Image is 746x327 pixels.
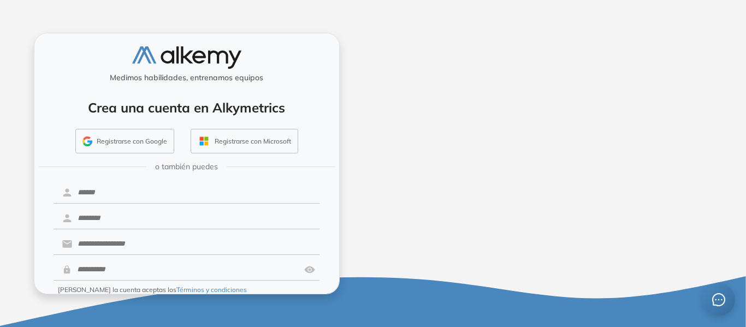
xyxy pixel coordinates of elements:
[75,129,174,154] button: Registrarse con Google
[155,161,218,173] span: o también puedes
[712,293,726,307] span: message
[191,129,298,154] button: Registrarse con Microsoft
[132,46,241,69] img: logo-alkemy
[176,285,247,295] button: Términos y condiciones
[82,136,92,146] img: GMAIL_ICON
[198,135,210,147] img: OUTLOOK_ICON
[39,73,335,82] h5: Medimos habilidades, entrenamos equipos
[304,259,315,280] img: asd
[58,285,247,295] span: [PERSON_NAME] la cuenta aceptas los
[49,100,325,116] h4: Crea una cuenta en Alkymetrics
